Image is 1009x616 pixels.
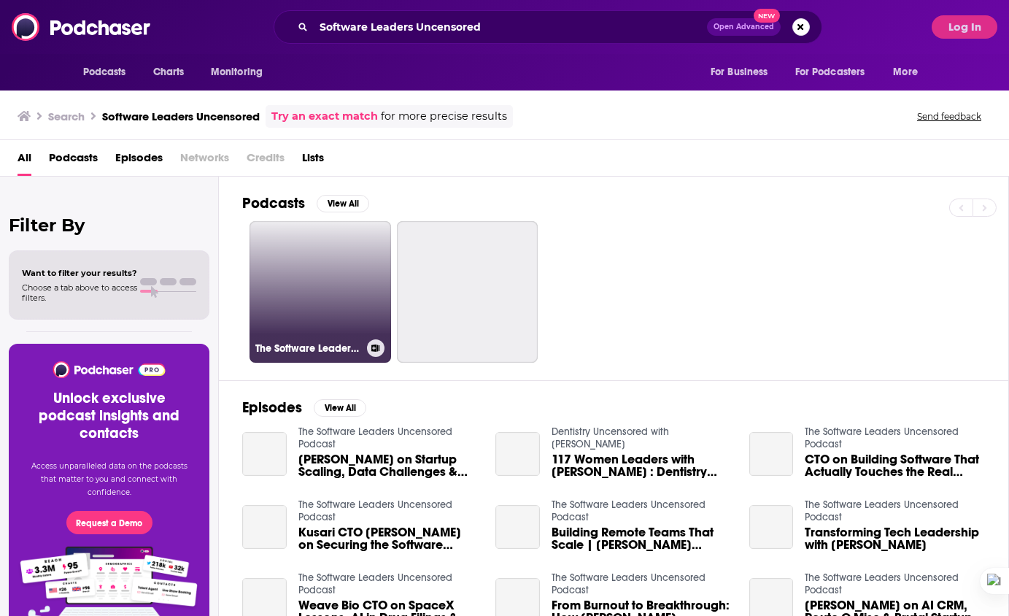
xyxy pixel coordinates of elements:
[298,526,479,551] span: Kusari CTO [PERSON_NAME] on Securing the Software Supply Chain & Fighting AI Slop Squatting
[242,194,305,212] h2: Podcasts
[247,146,285,176] span: Credits
[49,146,98,176] a: Podcasts
[242,399,302,417] h2: Episodes
[552,526,732,551] span: Building Remote Teams That Scale | [PERSON_NAME] Leadership Playbook
[73,58,145,86] button: open menu
[317,195,369,212] button: View All
[242,432,287,477] a: Jason Tesser on Startup Scaling, Data Challenges & Job Hunt Lessons | Software Leaders Uncensored
[707,18,781,36] button: Open AdvancedNew
[711,62,768,82] span: For Business
[552,526,732,551] a: Building Remote Teams That Scale | Jim Olsen’s Leadership Playbook
[242,194,369,212] a: PodcastsView All
[250,221,391,363] a: The Software Leaders Uncensored Podcast
[242,505,287,550] a: Kusari CTO Michael Lieberman on Securing the Software Supply Chain & Fighting AI Slop Squatting
[26,390,192,442] h3: Unlock exclusive podcast insights and contacts
[805,498,959,523] a: The Software Leaders Uncensored Podcast
[298,453,479,478] a: Jason Tesser on Startup Scaling, Data Challenges & Job Hunt Lessons | Software Leaders Uncensored
[749,505,794,550] a: Transforming Tech Leadership with John Mann
[700,58,786,86] button: open menu
[26,460,192,499] p: Access unparalleled data on the podcasts that matter to you and connect with confidence.
[298,526,479,551] a: Kusari CTO Michael Lieberman on Securing the Software Supply Chain & Fighting AI Slop Squatting
[22,268,137,278] span: Want to filter your results?
[381,108,507,125] span: for more precise results
[298,426,452,450] a: The Software Leaders Uncensored Podcast
[83,62,126,82] span: Podcasts
[552,453,732,478] span: 117 Women Leaders with [PERSON_NAME] : Dentistry Uncensored with [PERSON_NAME]
[805,526,985,551] span: Transforming Tech Leadership with [PERSON_NAME]
[714,23,774,31] span: Open Advanced
[102,109,260,123] h3: Software Leaders Uncensored
[786,58,886,86] button: open menu
[211,62,263,82] span: Monitoring
[883,58,936,86] button: open menu
[805,453,985,478] span: CTO on Building Software That Actually Touches the Real World | [PERSON_NAME]
[893,62,918,82] span: More
[552,426,669,450] a: Dentistry Uncensored with Howard Farran
[255,342,361,355] h3: The Software Leaders Uncensored Podcast
[805,453,985,478] a: CTO on Building Software That Actually Touches the Real World | Kumar Srivastava
[271,108,378,125] a: Try an exact match
[9,215,209,236] h2: Filter By
[144,58,193,86] a: Charts
[153,62,185,82] span: Charts
[749,432,794,477] a: CTO on Building Software That Actually Touches the Real World | Kumar Srivastava
[22,282,137,303] span: Choose a tab above to access filters.
[552,571,705,596] a: The Software Leaders Uncensored Podcast
[52,361,166,378] img: Podchaser - Follow, Share and Rate Podcasts
[302,146,324,176] a: Lists
[180,146,229,176] span: Networks
[12,13,152,41] img: Podchaser - Follow, Share and Rate Podcasts
[201,58,282,86] button: open menu
[495,505,540,550] a: Building Remote Teams That Scale | Jim Olsen’s Leadership Playbook
[754,9,780,23] span: New
[913,110,986,123] button: Send feedback
[805,526,985,551] a: Transforming Tech Leadership with John Mann
[932,15,997,39] button: Log In
[805,571,959,596] a: The Software Leaders Uncensored Podcast
[274,10,822,44] div: Search podcasts, credits, & more...
[18,146,31,176] a: All
[314,399,366,417] button: View All
[298,571,452,596] a: The Software Leaders Uncensored Podcast
[552,498,705,523] a: The Software Leaders Uncensored Podcast
[298,498,452,523] a: The Software Leaders Uncensored Podcast
[805,426,959,450] a: The Software Leaders Uncensored Podcast
[48,109,85,123] h3: Search
[314,15,707,39] input: Search podcasts, credits, & more...
[242,399,366,417] a: EpisodesView All
[66,511,152,534] button: Request a Demo
[115,146,163,176] a: Episodes
[298,453,479,478] span: [PERSON_NAME] on Startup Scaling, Data Challenges & Job [PERSON_NAME] Lessons | Software Leaders ...
[795,62,865,82] span: For Podcasters
[552,453,732,478] a: 117 Women Leaders with Gina Dorfman : Dentistry Uncensored with Howard Farran
[495,432,540,477] a: 117 Women Leaders with Gina Dorfman : Dentistry Uncensored with Howard Farran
